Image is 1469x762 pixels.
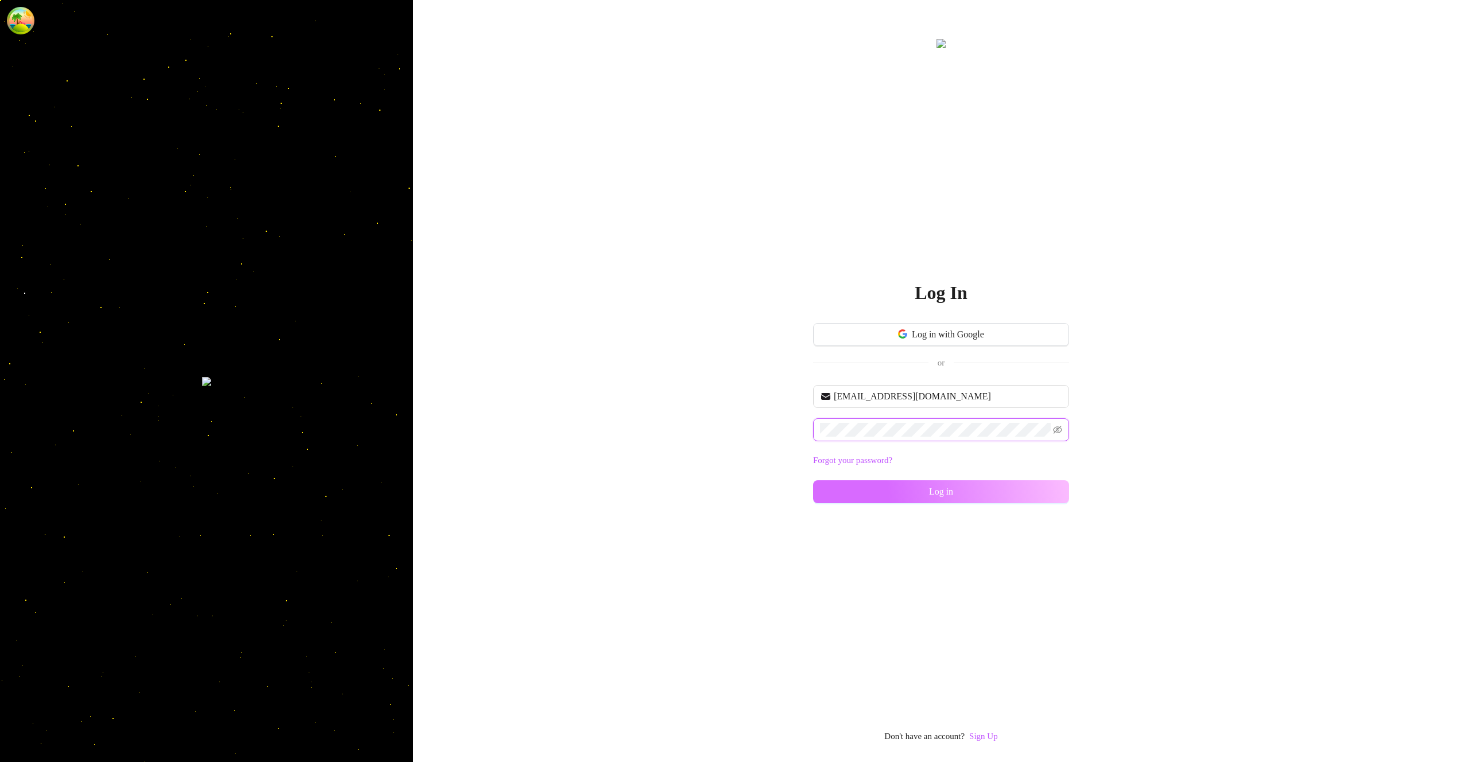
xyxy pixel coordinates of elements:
[938,358,945,367] span: or
[1053,425,1062,434] span: eye-invisible
[915,281,967,305] h2: Log In
[813,456,892,465] a: Forgot your password?
[813,480,1069,503] button: Log in
[969,732,998,741] a: Sign Up
[813,323,1069,346] button: Log in with Google
[884,730,965,744] span: Don't have an account?
[202,377,211,386] img: login-background.png
[813,454,1069,468] a: Forgot your password?
[9,9,32,32] button: Open Tanstack query devtools
[834,390,1062,403] input: Your email
[936,39,946,48] img: logo.svg
[969,730,998,744] a: Sign Up
[929,487,953,497] span: Log in
[912,329,984,340] span: Log in with Google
